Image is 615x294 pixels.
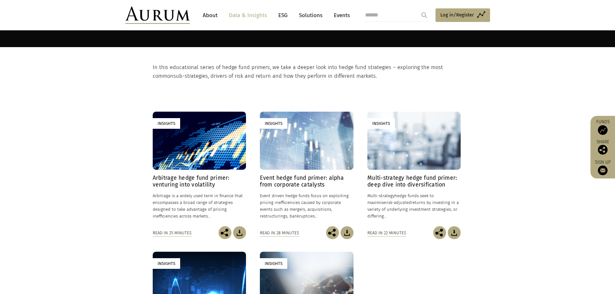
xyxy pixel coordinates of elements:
[341,226,354,239] img: Download Article
[153,192,246,220] p: Arbitrage is a widely used term in finance that encompasses a broad range of strategies designed ...
[260,229,299,237] div: Read in 28 minutes
[598,145,608,155] img: Share this post
[233,226,246,239] img: Download Article
[367,193,395,198] span: Multi-strategy
[260,112,353,227] a: Insights Event hedge fund primer: alpha from corporate catalysts Event driven hedge funds focus o...
[260,258,287,269] div: Insights
[594,119,612,135] a: Funds
[440,11,474,19] span: Log in/Register
[260,192,353,220] p: Event driven hedge funds focus on exploiting pricing inefficiencies caused by corporate events su...
[153,258,180,269] div: Insights
[594,140,612,155] div: Share
[436,8,490,22] a: Log in/Register
[331,9,350,21] a: Events
[200,9,221,21] a: About
[367,192,461,220] p: hedge funds seek to maximise returns by investing in a variety of underlying investment strategie...
[367,112,461,227] a: Insights Multi-strategy hedge fund primer: deep dive into diversification Multi-strategyhedge fun...
[153,229,191,237] div: Read in 25 minutes
[153,112,246,227] a: Insights Arbitrage hedge fund primer: venturing into volatility Arbitrage is a widely used term i...
[594,159,612,175] a: Sign up
[275,9,291,21] a: ESG
[367,175,461,188] h4: Multi-strategy hedge fund primer: deep dive into diversification
[598,125,608,135] img: Access Funds
[448,226,461,239] img: Download Article
[367,118,395,129] div: Insights
[173,73,208,79] span: sub-strategies
[226,9,270,21] a: Data & Insights
[125,6,190,24] img: Aurum
[367,229,406,237] div: Read in 22 minutes
[260,118,287,129] div: Insights
[598,166,608,175] img: Sign up to our newsletter
[153,118,180,129] div: Insights
[153,175,246,188] h4: Arbitrage hedge fund primer: venturing into volatility
[385,200,411,205] span: risk-adjusted
[296,9,326,21] a: Solutions
[260,175,353,188] h4: Event hedge fund primer: alpha from corporate catalysts
[153,63,461,80] p: In this educational series of hedge fund primers, we take a deeper look into hedge fund strategie...
[326,226,339,239] img: Share this post
[433,226,446,239] img: Share this post
[219,226,231,239] img: Share this post
[418,9,431,22] input: Submit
